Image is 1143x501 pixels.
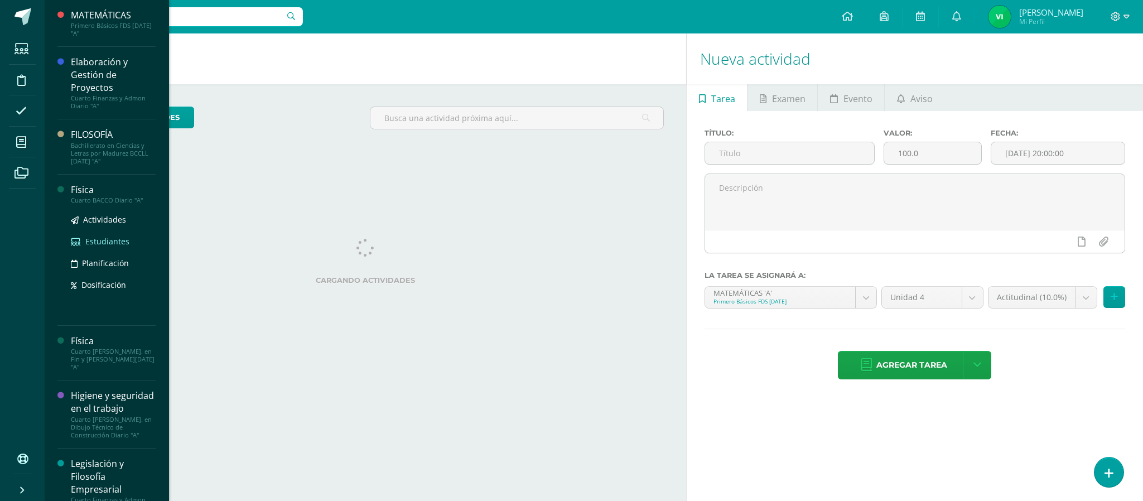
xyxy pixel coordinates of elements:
[71,56,156,110] a: Elaboración y Gestión de ProyectosCuarto Finanzas y Admon Diario "A"
[991,142,1125,164] input: Fecha de entrega
[876,351,947,379] span: Agregar tarea
[71,196,156,204] div: Cuarto BACCO Diario "A"
[71,213,156,226] a: Actividades
[713,297,847,305] div: Primero Básicos FDS [DATE]
[705,129,875,137] label: Título:
[885,84,944,111] a: Aviso
[71,457,156,496] div: Legislación y Filosofía Empresarial
[843,85,872,112] span: Evento
[71,278,156,291] a: Dosificación
[71,348,156,371] div: Cuarto [PERSON_NAME]. en Fin y [PERSON_NAME][DATE] "A"
[67,276,664,285] label: Cargando actividades
[71,128,156,165] a: FILOSOFÍABachillerato en Ciencias y Letras por Madurez BCCLL [DATE] "A"
[818,84,884,111] a: Evento
[71,94,156,110] div: Cuarto Finanzas y Admon Diario "A"
[890,287,953,308] span: Unidad 4
[71,142,156,165] div: Bachillerato en Ciencias y Letras por Madurez BCCLL [DATE] "A"
[71,389,156,439] a: Higiene y seguridad en el trabajoCuarto [PERSON_NAME]. en Dibujo Técnico de Construcción Diario "A"
[83,214,126,225] span: Actividades
[772,85,806,112] span: Examen
[52,7,303,26] input: Busca un usuario...
[747,84,817,111] a: Examen
[58,33,673,84] h1: Actividades
[71,56,156,94] div: Elaboración y Gestión de Proyectos
[71,335,156,348] div: Física
[71,257,156,269] a: Planificación
[711,85,735,112] span: Tarea
[82,258,129,268] span: Planificación
[1019,17,1083,26] span: Mi Perfil
[71,389,156,415] div: Higiene y seguridad en el trabajo
[71,128,156,141] div: FILOSOFÍA
[713,287,847,297] div: MATEMÁTICAS 'A'
[71,184,156,204] a: FísicaCuarto BACCO Diario "A"
[71,335,156,371] a: FísicaCuarto [PERSON_NAME]. en Fin y [PERSON_NAME][DATE] "A"
[71,416,156,439] div: Cuarto [PERSON_NAME]. en Dibujo Técnico de Construcción Diario "A"
[85,236,129,247] span: Estudiantes
[81,280,126,290] span: Dosificación
[370,107,663,129] input: Busca una actividad próxima aquí...
[71,22,156,37] div: Primero Básicos FDS [DATE] "A"
[882,287,983,308] a: Unidad 4
[997,287,1067,308] span: Actitudinal (10.0%)
[705,271,1125,280] label: La tarea se asignará a:
[71,9,156,22] div: MATEMÁTICAS
[687,84,747,111] a: Tarea
[910,85,933,112] span: Aviso
[884,142,982,164] input: Puntos máximos
[71,184,156,196] div: Física
[705,142,874,164] input: Título
[71,9,156,37] a: MATEMÁTICASPrimero Básicos FDS [DATE] "A"
[700,33,1130,84] h1: Nueva actividad
[705,287,877,308] a: MATEMÁTICAS 'A'Primero Básicos FDS [DATE]
[988,6,1011,28] img: 2d6c5218f3eecabe914ceee1e10fdaf2.png
[884,129,982,137] label: Valor:
[988,287,1097,308] a: Actitudinal (10.0%)
[71,235,156,248] a: Estudiantes
[1019,7,1083,18] span: [PERSON_NAME]
[991,129,1125,137] label: Fecha:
